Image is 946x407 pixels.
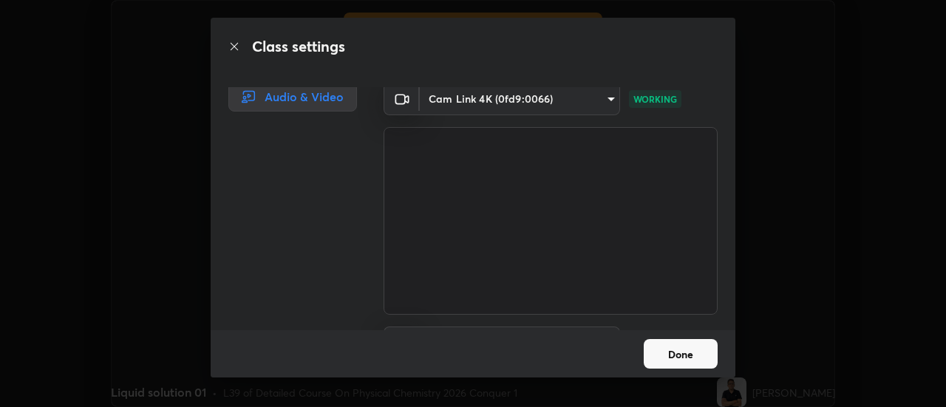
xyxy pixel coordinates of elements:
h2: Class settings [252,35,345,58]
div: Cam Link 4K (0fd9:0066) [420,82,620,115]
div: Audio & Video [228,82,357,112]
div: Cam Link 4K (0fd9:0066) [420,326,620,360]
button: Done [644,339,718,369]
p: WORKING [633,92,677,106]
